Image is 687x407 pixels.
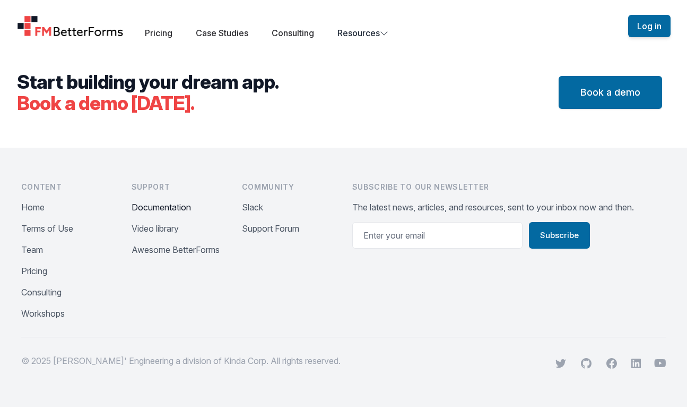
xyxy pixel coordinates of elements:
h2: Start building your dream app. [17,71,279,114]
h4: Subscribe to our newsletter [352,182,666,192]
a: Consulting [272,28,314,38]
button: Support Forum [242,222,299,235]
button: Awesome BetterForms [132,243,220,256]
p: The latest news, articles, and resources, sent to your inbox now and then. [352,201,666,214]
button: Video library [132,222,179,235]
nav: Global [4,13,683,39]
h4: Support [132,182,225,192]
h4: Content [21,182,115,192]
button: Subscribe [529,222,590,249]
h4: Community [242,182,335,192]
button: Resources [337,27,388,39]
button: Consulting [21,286,62,299]
p: © 2025 [PERSON_NAME]' Engineering a division of Kinda Corp. All rights reserved. [21,354,341,367]
button: Terms of Use [21,222,73,235]
a: Pricing [145,28,172,38]
span: Book a demo [DATE]. [17,91,194,115]
a: Home [17,15,124,37]
button: Workshops [21,307,65,320]
button: Home [21,201,45,214]
input: Email address [352,222,523,249]
svg: viewBox="0 0 24 24" aria-hidden="true"> [631,358,641,369]
button: Documentation [132,201,191,214]
button: Slack [242,201,263,214]
button: Pricing [21,265,47,277]
button: Book a demo [559,76,662,109]
a: Case Studies [196,28,248,38]
button: Team [21,243,43,256]
button: Log in [628,15,671,37]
